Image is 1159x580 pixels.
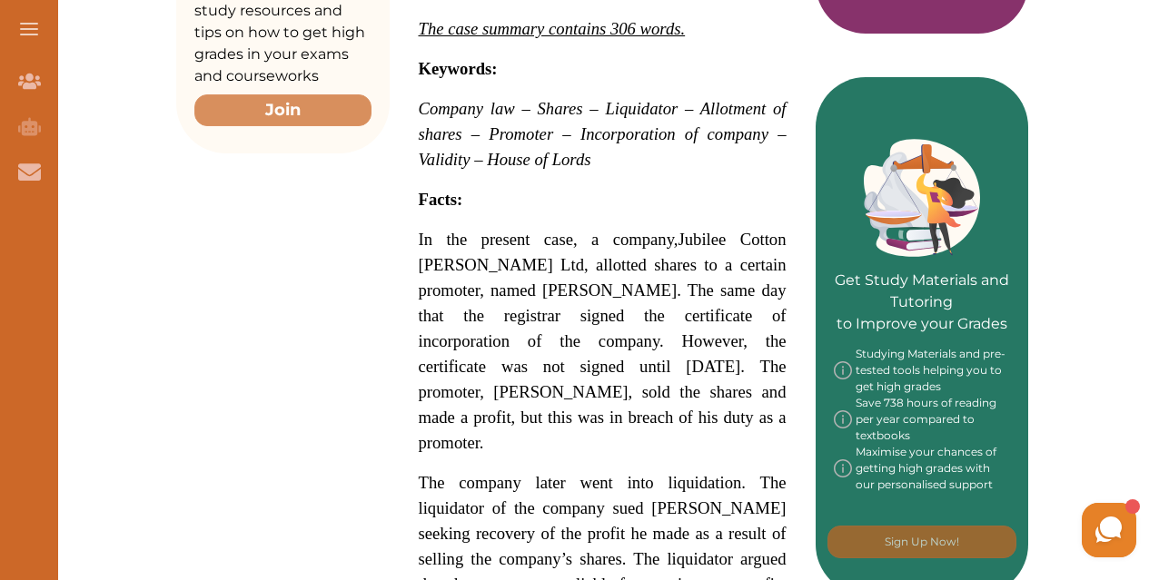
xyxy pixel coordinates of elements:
button: Join [194,94,371,126]
span: In the present case, a company, [419,230,679,249]
span: Facts: [419,190,463,209]
p: Get Study Materials and Tutoring to Improve your Grades [834,219,1011,335]
span: The case summary contains 306 words. [419,19,686,38]
img: info-img [834,395,852,444]
span: Company law [419,99,515,118]
img: Green card image [864,139,980,257]
div: Save 738 hours of reading per year compared to textbooks [834,395,1011,444]
span: – Shares – Liquidator – Allotment of shares – Promoter – Incorporation of company – Validity – Ho... [419,99,787,169]
span: Keywords: [419,59,498,78]
img: info-img [834,346,852,395]
div: Maximise your chances of getting high grades with our personalised support [834,444,1011,493]
img: info-img [834,444,852,493]
iframe: HelpCrunch [723,498,1141,562]
span: Jubilee Cotton [PERSON_NAME] Ltd, allotted shares to a certain promoter, named [PERSON_NAME]. The... [419,230,787,452]
div: Studying Materials and pre-tested tools helping you to get high grades [834,346,1011,395]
